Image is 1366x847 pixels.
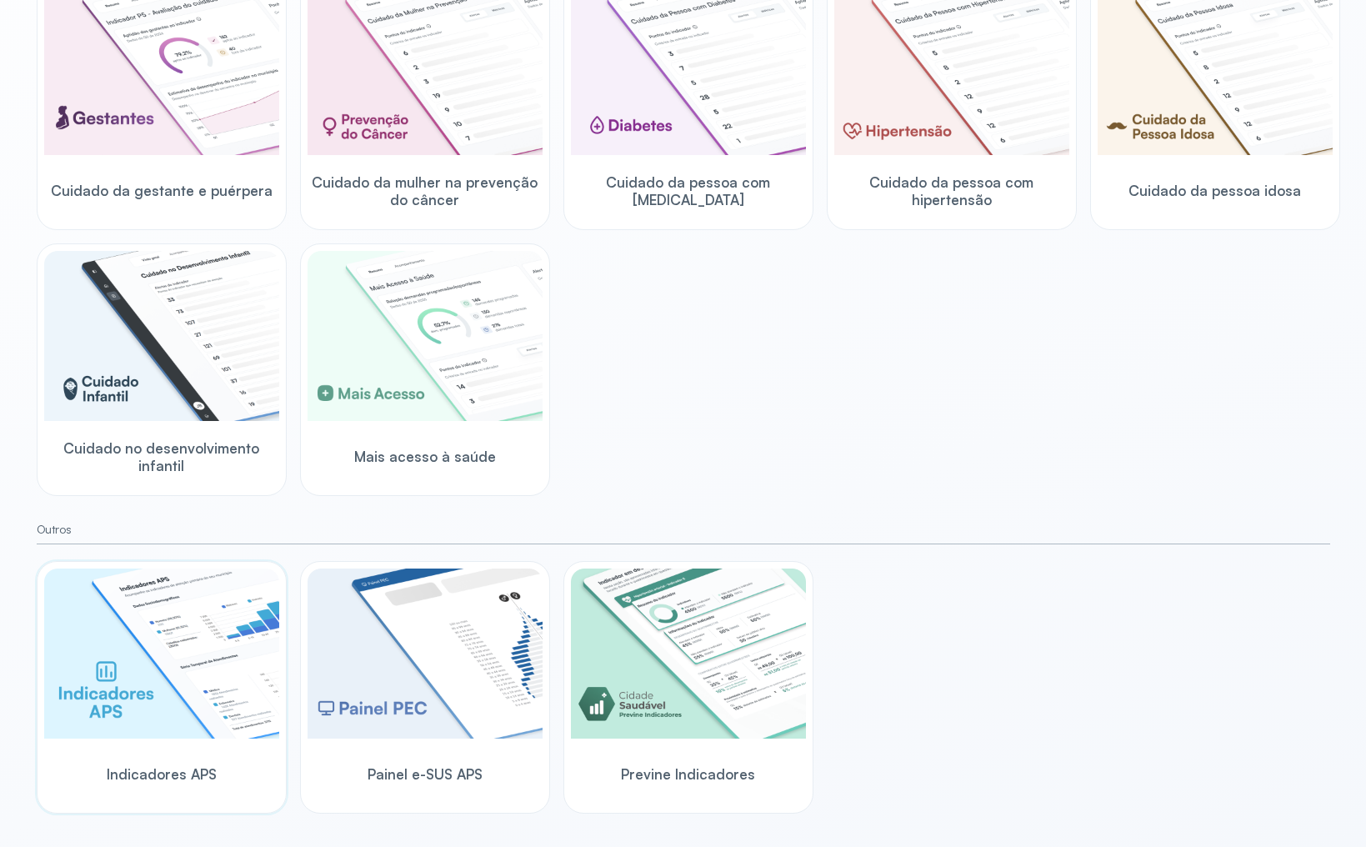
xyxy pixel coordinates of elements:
span: Previne Indicadores [621,765,755,783]
span: Cuidado no desenvolvimento infantil [44,439,279,475]
span: Cuidado da pessoa com [MEDICAL_DATA] [571,173,806,209]
span: Mais acesso à saúde [354,448,496,465]
img: healthcare-greater-access.png [308,251,543,421]
span: Painel e-SUS APS [368,765,483,783]
span: Cuidado da mulher na prevenção do câncer [308,173,543,209]
span: Cuidado da pessoa idosa [1128,182,1301,199]
img: child-development.png [44,251,279,421]
span: Cuidado da pessoa com hipertensão [834,173,1069,209]
small: Outros [37,523,1330,537]
span: Indicadores APS [107,765,217,783]
img: aps-indicators.png [44,569,279,739]
img: pec-panel.png [308,569,543,739]
img: previne-brasil.png [571,569,806,739]
span: Cuidado da gestante e puérpera [51,182,273,199]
